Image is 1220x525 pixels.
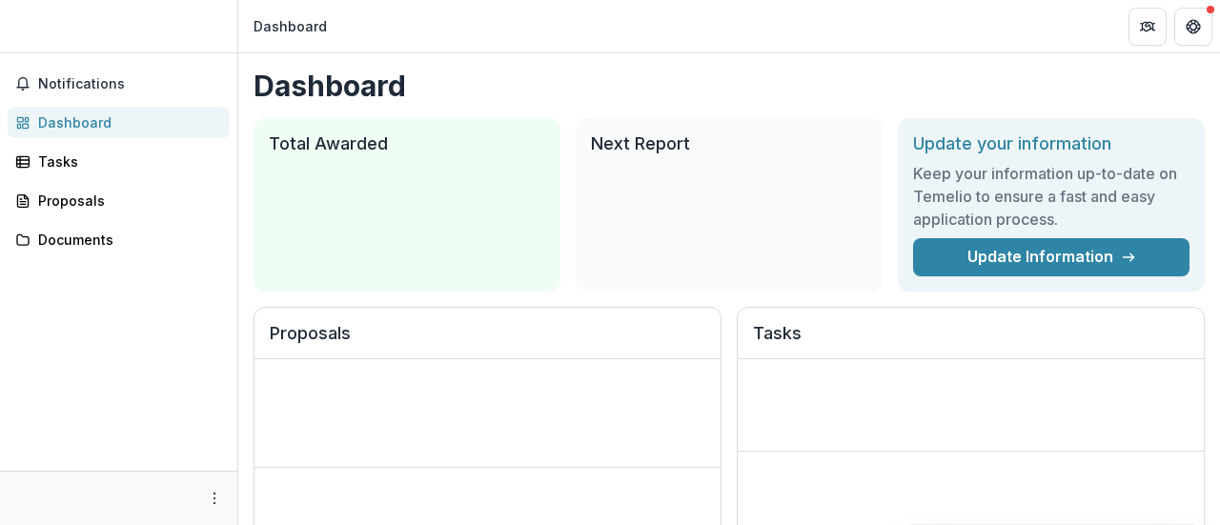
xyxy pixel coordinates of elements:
[38,112,214,132] div: Dashboard
[269,133,545,154] h2: Total Awarded
[8,224,230,255] a: Documents
[8,107,230,138] a: Dashboard
[1174,8,1212,46] button: Get Help
[254,16,327,36] div: Dashboard
[8,69,230,99] button: Notifications
[1128,8,1167,46] button: Partners
[38,230,214,250] div: Documents
[8,146,230,177] a: Tasks
[254,69,1205,103] h1: Dashboard
[38,191,214,211] div: Proposals
[270,323,705,359] h2: Proposals
[913,162,1189,231] h3: Keep your information up-to-date on Temelio to ensure a fast and easy application process.
[913,238,1189,276] a: Update Information
[38,76,222,92] span: Notifications
[38,151,214,172] div: Tasks
[246,12,335,40] nav: breadcrumb
[913,133,1189,154] h2: Update your information
[591,133,867,154] h2: Next Report
[8,185,230,216] a: Proposals
[753,323,1189,359] h2: Tasks
[203,487,226,510] button: More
